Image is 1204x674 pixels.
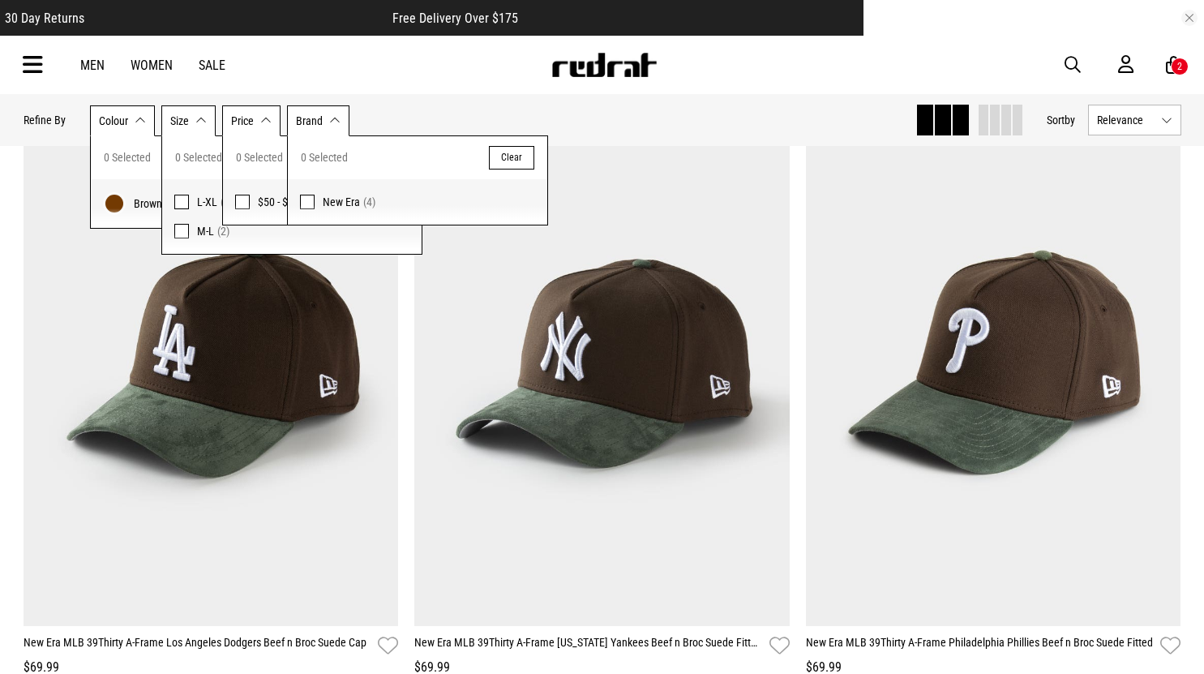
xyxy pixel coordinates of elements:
[287,105,349,136] button: Brand
[199,58,225,73] a: Sale
[5,11,84,26] span: 30 Day Returns
[806,634,1155,658] a: New Era MLB 39Thirty A-Frame Philadelphia Phillies Beef n Broc Suede Fitted
[236,148,283,167] span: 0 Selected
[1065,114,1075,127] span: by
[1166,57,1181,74] a: 2
[392,11,518,26] span: Free Delivery Over $175
[806,101,1181,626] img: New Era Mlb 39thirty A-frame Philadelphia Phillies Beef N Broc Suede Fitted in Brown
[414,101,790,626] img: New Era Mlb 39thirty A-frame New York Yankees Beef N Broc Suede Fitted Cap in Brown
[301,148,348,167] span: 0 Selected
[414,634,763,658] a: New Era MLB 39Thirty A-Frame [US_STATE] Yankees Beef n Broc Suede Fitted Cap
[24,634,372,658] a: New Era MLB 39Thirty A-Frame Los Angeles Dodgers Beef n Broc Suede Cap
[90,105,155,136] button: Colour
[175,148,222,167] span: 0 Selected
[217,225,229,238] span: (2)
[363,195,375,208] span: (4)
[323,195,360,208] span: New Era
[99,114,128,127] span: Colour
[221,195,233,208] span: (4)
[197,225,214,238] span: M-L
[231,114,254,127] span: Price
[1047,110,1075,130] button: Sortby
[161,105,216,136] button: Size
[13,6,62,55] button: Open LiveChat chat widget
[258,195,305,208] span: $50 - $100
[222,135,483,226] div: Price
[90,135,351,230] div: Colour
[489,146,534,170] button: Clear
[222,105,281,136] button: Price
[1097,114,1155,127] span: Relevance
[80,58,105,73] a: Men
[104,148,151,167] span: 0 Selected
[197,195,217,208] span: L-XL
[1177,61,1182,72] div: 2
[161,135,422,255] div: Size
[296,114,323,127] span: Brand
[131,58,173,73] a: Women
[170,114,189,127] span: Size
[1088,105,1181,135] button: Relevance
[287,135,548,226] div: Brand
[551,53,658,77] img: Redrat logo
[117,10,360,26] iframe: Customer reviews powered by Trustpilot
[24,101,399,626] img: New Era Mlb 39thirty A-frame Los Angeles Dodgers Beef N Broc Suede Cap in Brown
[24,114,66,127] p: Refine By
[134,197,162,210] span: Brown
